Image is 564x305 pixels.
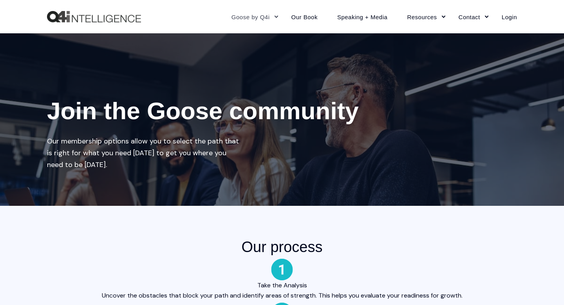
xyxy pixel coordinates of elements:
img: 4-1 [270,257,294,280]
div: Our membership options allow you to select the path that is right for what you need [DATE] to get... [47,135,243,171]
span: Join the Goose community [47,97,359,124]
a: Back to Home [47,11,141,23]
span: Take the Analysis [257,281,307,289]
img: Q4intelligence, LLC logo [47,11,141,23]
span: Uncover the obstacles that block your path and identify areas of strength. This helps you evaluat... [102,291,463,300]
h2: Our process [151,237,413,257]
